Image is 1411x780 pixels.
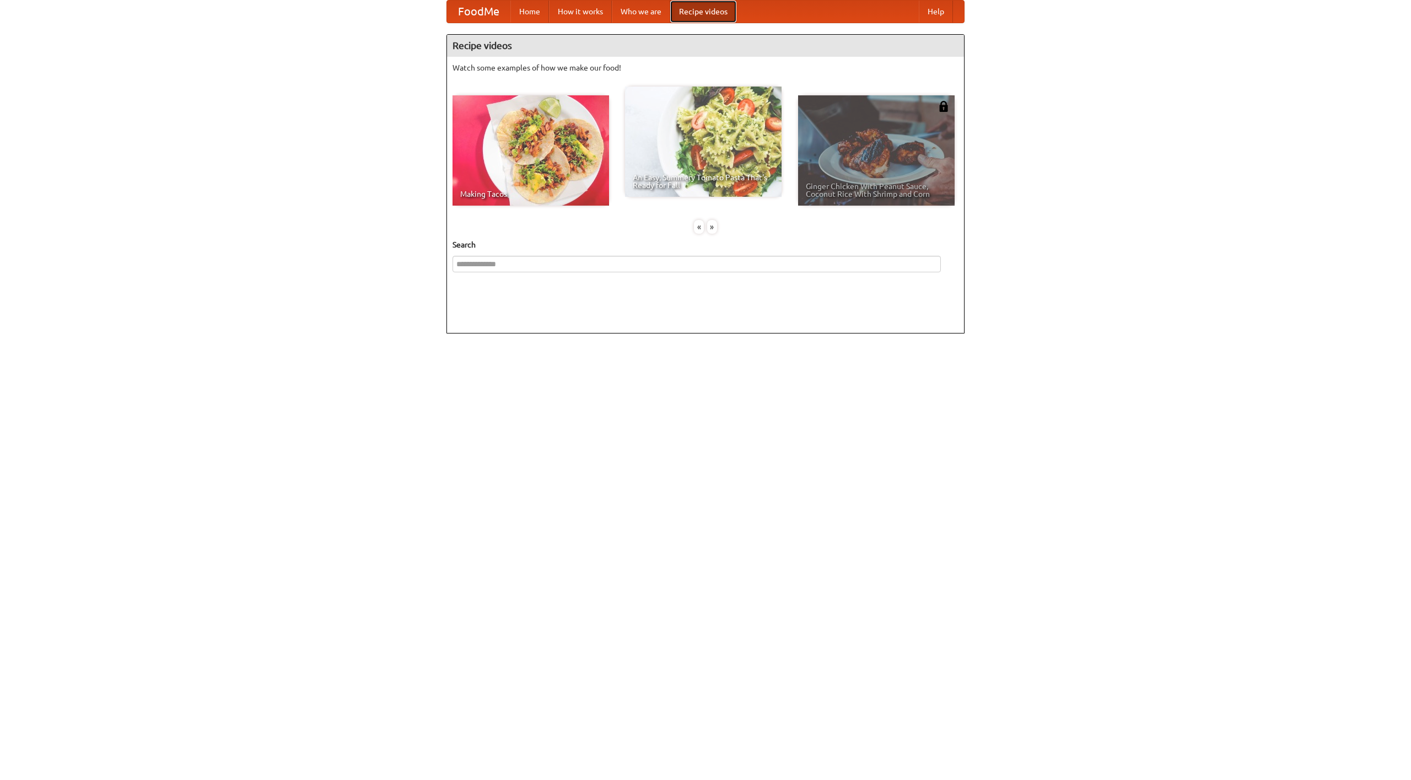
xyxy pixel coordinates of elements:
div: « [694,220,704,234]
a: How it works [549,1,612,23]
h4: Recipe videos [447,35,964,57]
p: Watch some examples of how we make our food! [453,62,958,73]
h5: Search [453,239,958,250]
a: Home [510,1,549,23]
a: Making Tacos [453,95,609,206]
span: An Easy, Summery Tomato Pasta That's Ready for Fall [633,174,774,189]
a: An Easy, Summery Tomato Pasta That's Ready for Fall [625,87,782,197]
a: Recipe videos [670,1,736,23]
span: Making Tacos [460,190,601,198]
a: FoodMe [447,1,510,23]
img: 483408.png [938,101,949,112]
div: » [707,220,717,234]
a: Help [919,1,953,23]
a: Who we are [612,1,670,23]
